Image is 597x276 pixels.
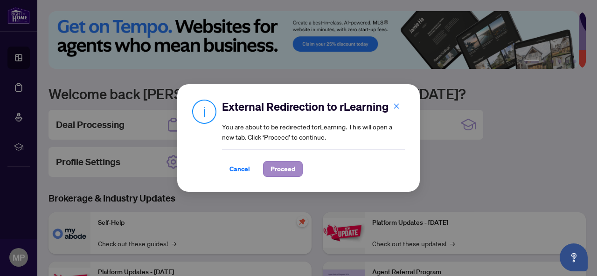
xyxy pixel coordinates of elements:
h2: External Redirection to rLearning [222,99,405,114]
button: Proceed [263,161,303,177]
span: close [393,103,400,109]
img: Info Icon [192,99,216,124]
button: Open asap [560,243,588,271]
button: Cancel [222,161,257,177]
span: Cancel [229,162,250,176]
span: Proceed [271,162,295,176]
div: You are about to be redirected to rLearning . This will open a new tab. Click ‘Proceed’ to continue. [222,99,405,177]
